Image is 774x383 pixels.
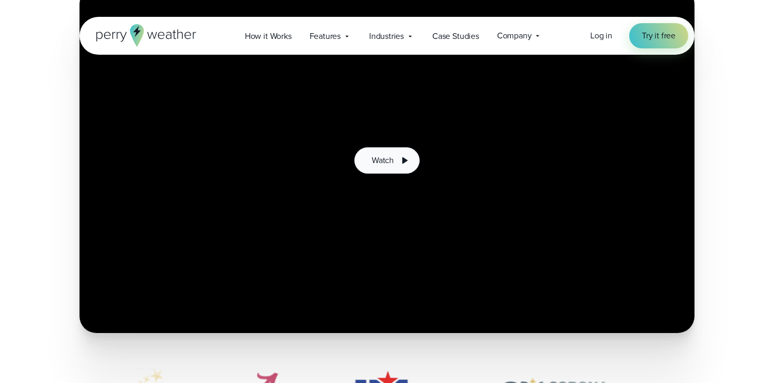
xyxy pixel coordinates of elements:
span: Case Studies [432,30,479,43]
span: Company [497,29,532,42]
a: How it Works [236,25,301,47]
span: Watch [372,154,394,167]
a: Log in [590,29,612,42]
span: Features [310,30,341,43]
button: Watch [354,147,420,174]
a: Try it free [629,23,688,48]
span: How it Works [245,30,292,43]
a: Case Studies [423,25,488,47]
span: Industries [369,30,404,43]
span: Try it free [642,29,676,42]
